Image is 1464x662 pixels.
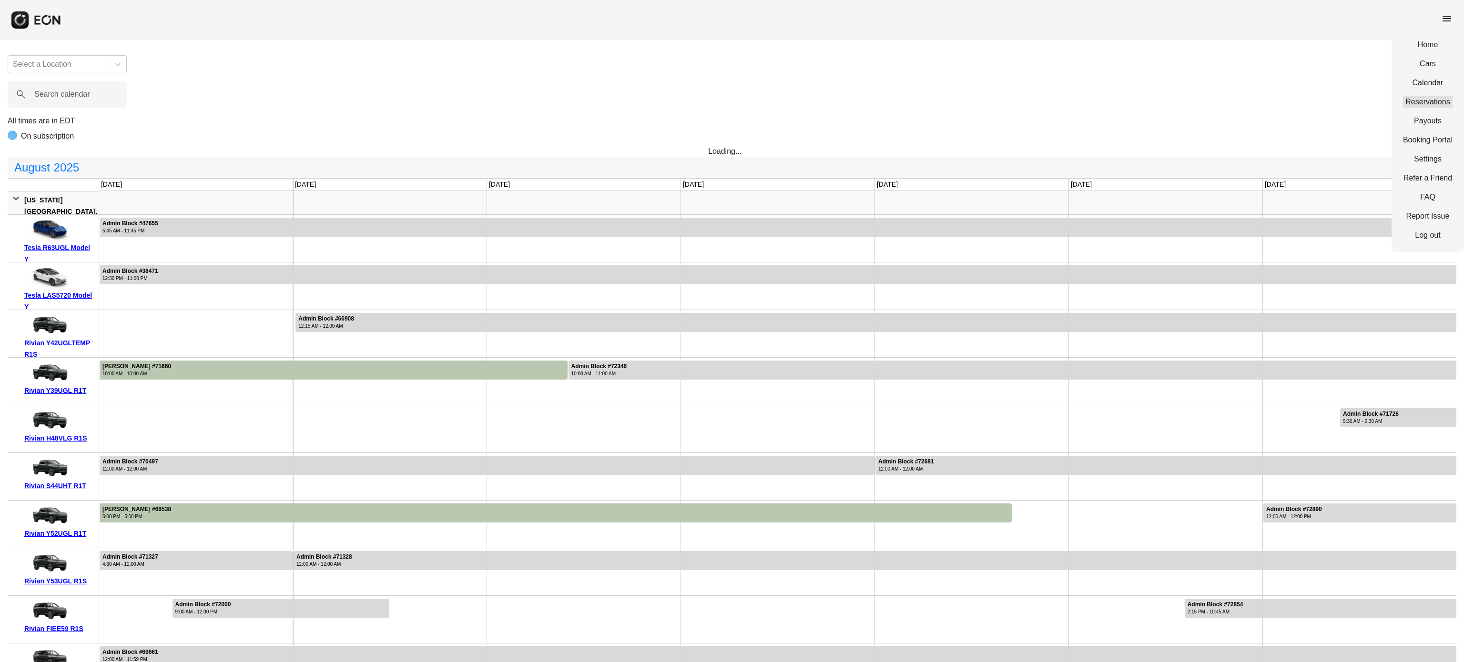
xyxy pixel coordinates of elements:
div: 12:00 AM - 12:00 AM [102,465,158,472]
div: 10:00 AM - 10:00 AM [102,370,171,377]
a: Log out [1403,230,1453,241]
div: Rivian FIEE59 R1S [24,623,95,634]
div: 5:45 AM - 11:45 PM [102,227,158,234]
div: Admin Block #72854 [1188,601,1243,608]
img: car [24,266,72,290]
div: Admin Block #72346 [571,363,627,370]
img: car [24,218,72,242]
div: Rented for 702 days by Admin Block Current status is rental [99,215,1457,237]
a: Booking Portal [1403,134,1453,146]
div: Rented for 16 days by Gabriele Turchi Current status is completed [99,501,1012,522]
p: On subscription [21,130,74,142]
button: August2025 [9,158,85,177]
div: [PERSON_NAME] #71660 [102,363,171,370]
div: [DATE] [681,179,706,191]
span: 2025 [52,158,81,177]
div: Admin Block #72681 [878,458,934,465]
a: Refer a Friend [1403,172,1453,184]
div: Rivian Y52UGL R1T [24,528,95,539]
div: Loading... [708,146,756,157]
a: Settings [1403,153,1453,165]
div: Rented for 14 days by Admin Block Current status is rental [1263,501,1457,522]
div: Admin Block #69661 [102,649,158,656]
div: [DATE] [1263,179,1288,191]
span: menu [1441,13,1453,24]
div: Rivian H48VLG R1S [24,432,95,444]
div: Rented for 11 days by Admin Block Current status is rental [568,358,1457,380]
img: car [24,504,72,528]
div: 12:00 AM - 12:00 AM [296,561,352,568]
div: Admin Block #47655 [102,220,158,227]
div: Admin Block #71327 [102,553,158,561]
div: Rented for 5 days by Nazmul Hoq Current status is completed [99,358,568,380]
div: Rented for 16 days by Admin Block Current status is rental [99,453,875,475]
div: Admin Block #72000 [175,601,231,608]
p: All times are in EDT [8,115,1456,127]
div: 12:00 AM - 12:00 AM [878,465,934,472]
div: Rented for 7 days by Admin Block Current status is rental [99,548,293,570]
div: [DATE] [293,179,318,191]
div: 9:00 AM - 12:00 PM [175,608,231,615]
div: 12:15 AM - 12:00 AM [298,322,354,330]
div: Rented for 19 days by Admin Block Current status is rental [293,548,1457,570]
div: 12:00 AM - 12:00 PM [1266,513,1322,520]
div: 4:30 AM - 12:00 AM [102,561,158,568]
label: Search calendar [34,89,90,100]
a: Reservations [1403,96,1453,108]
div: Tesla R63UGL Model Y [24,242,95,265]
a: Calendar [1403,77,1453,89]
a: Home [1403,39,1453,50]
img: car [24,313,72,337]
div: 12:30 PM - 11:00 PM [102,275,158,282]
a: FAQ [1403,191,1453,203]
div: Admin Block #71726 [1343,411,1399,418]
img: car [24,599,72,623]
div: 10:00 AM - 11:00 AM [571,370,627,377]
div: Rented for 2 days by Admin Block Current status is rental [172,596,390,618]
img: car [24,409,72,432]
div: [DATE] [1069,179,1094,191]
div: Rivian Y53UGL R1S [24,575,95,587]
div: Rivian Y39UGL R1T [24,385,95,396]
div: Admin Block #70497 [102,458,158,465]
div: Rented for 143 days by Admin Block Current status is rental [1184,596,1457,618]
div: Admin Block #38471 [102,268,158,275]
img: car [24,361,72,385]
div: Rented for 30 days by Admin Block Current status is rental [295,310,1457,332]
div: Rented for 466 days by Admin Block Current status is rental [99,262,1457,284]
div: [DATE] [487,179,512,191]
div: 2:15 PM - 10:45 AM [1188,608,1243,615]
div: Rented for 10 days by Admin Block Current status is rental [875,453,1457,475]
div: Tesla LAS5720 Model Y [24,290,95,312]
div: Admin Block #72890 [1266,506,1322,513]
img: car [24,456,72,480]
a: Payouts [1403,115,1453,127]
div: [DATE] [99,179,124,191]
div: Rivian S44UHT R1T [24,480,95,491]
a: Report Issue [1403,211,1453,222]
img: car [24,552,72,575]
div: Rivian Y42UGLTEMP R1S [24,337,95,360]
div: Admin Block #71328 [296,553,352,561]
div: [DATE] [875,179,900,191]
a: Cars [1403,58,1453,70]
div: [PERSON_NAME] #68538 [102,506,171,513]
div: Rented for 1 days by Admin Block Current status is rental [1340,405,1457,427]
span: August [12,158,52,177]
div: [US_STATE][GEOGRAPHIC_DATA], [GEOGRAPHIC_DATA] [24,194,97,229]
div: 9:30 AM - 9:30 AM [1343,418,1399,425]
div: Admin Block #66908 [298,315,354,322]
div: 5:00 PM - 5:00 PM [102,513,171,520]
